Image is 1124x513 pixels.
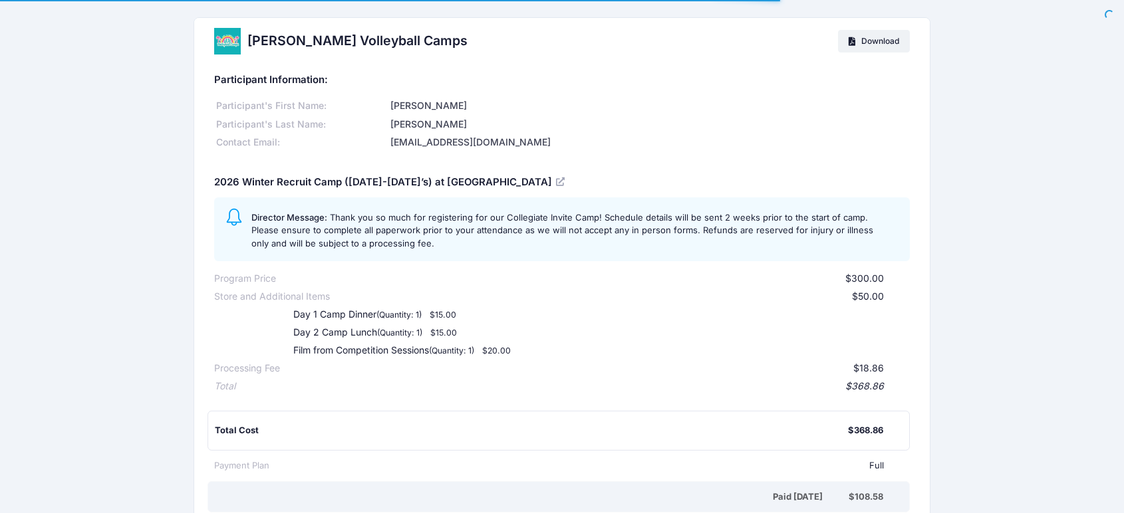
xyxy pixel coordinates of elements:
[251,212,327,223] span: Director Message:
[214,459,269,472] div: Payment Plan
[214,136,388,150] div: Contact Email:
[845,272,884,284] span: $300.00
[330,290,885,304] div: $50.00
[430,328,457,338] small: $15.00
[280,361,885,375] div: $18.86
[214,99,388,113] div: Participant's First Name:
[214,177,567,189] h5: 2026 Winter Recruit Camp ([DATE]-[DATE]’s) at [GEOGRAPHIC_DATA]
[214,74,911,86] h5: Participant Information:
[388,136,910,150] div: [EMAIL_ADDRESS][DOMAIN_NAME]
[861,36,899,46] span: Download
[848,424,883,437] div: $368.86
[217,490,849,504] div: Paid [DATE]
[838,30,911,52] a: Download
[376,310,422,320] small: (Quantity: 1)
[377,328,422,338] small: (Quantity: 1)
[429,346,474,356] small: (Quantity: 1)
[251,212,873,249] span: Thank you so much for registering for our Collegiate Invite Camp! Schedule details will be sent 2...
[267,326,680,340] div: Day 2 Camp Lunch
[214,290,330,304] div: Store and Additional Items
[556,175,567,187] a: View Registration Details
[267,308,680,322] div: Day 1 Camp Dinner
[235,379,885,393] div: $368.86
[214,272,276,286] div: Program Price
[482,346,511,356] small: $20.00
[214,379,235,393] div: Total
[214,361,280,375] div: Processing Fee
[430,310,456,320] small: $15.00
[269,459,885,472] div: Full
[849,490,883,504] div: $108.58
[388,118,910,132] div: [PERSON_NAME]
[267,344,680,358] div: Film from Competition Sessions
[215,424,849,437] div: Total Cost
[388,99,910,113] div: [PERSON_NAME]
[214,118,388,132] div: Participant's Last Name:
[247,33,468,49] h2: [PERSON_NAME] Volleyball Camps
